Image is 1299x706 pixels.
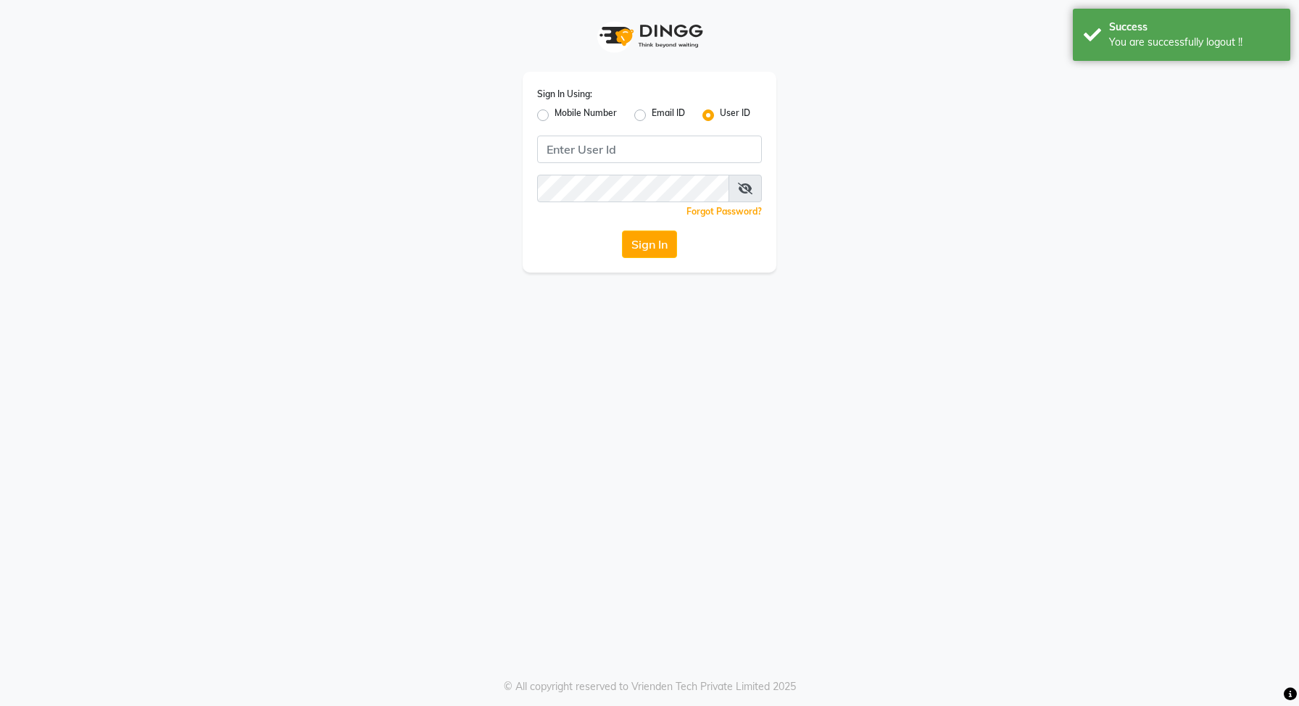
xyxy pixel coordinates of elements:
a: Forgot Password? [686,206,762,217]
label: Mobile Number [555,107,617,124]
input: Username [537,136,762,163]
img: logo1.svg [592,14,707,57]
div: Success [1109,20,1279,35]
label: Email ID [652,107,685,124]
div: You are successfully logout !! [1109,35,1279,50]
label: User ID [720,107,750,124]
label: Sign In Using: [537,88,592,101]
input: Username [537,175,729,202]
button: Sign In [622,231,677,258]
